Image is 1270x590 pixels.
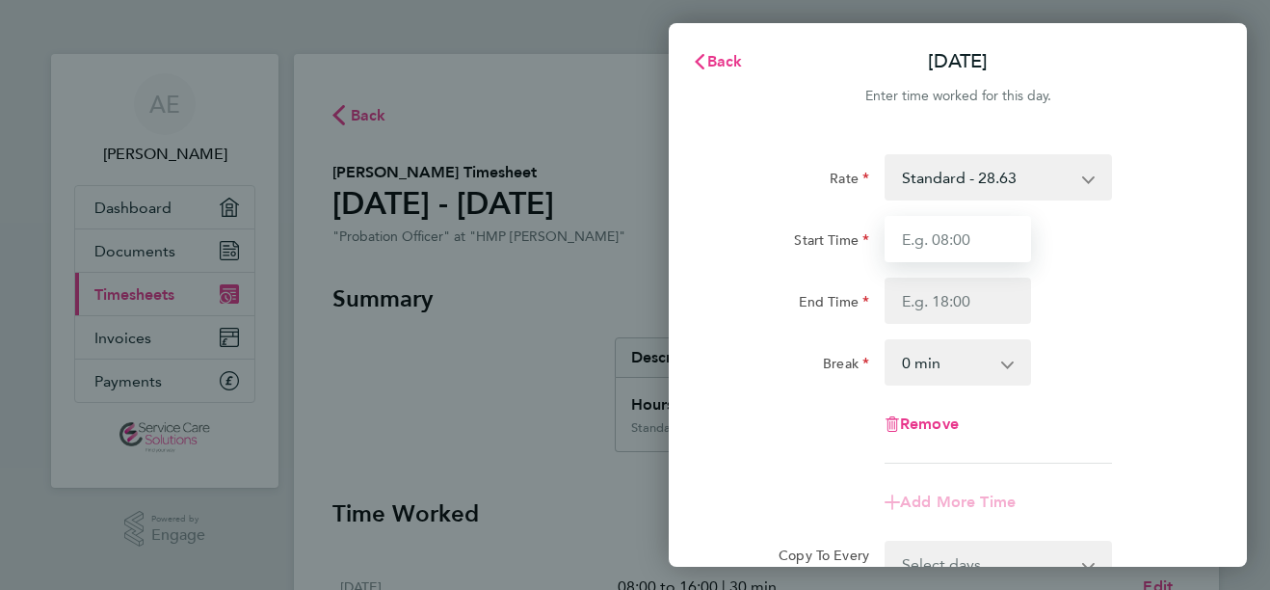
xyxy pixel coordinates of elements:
div: Enter time worked for this day. [669,85,1247,108]
button: Back [673,42,762,81]
label: End Time [799,293,869,316]
label: Break [823,355,869,378]
label: Start Time [794,231,869,255]
p: [DATE] [928,48,988,75]
label: Copy To Every Following [763,547,869,581]
label: Rate [830,170,869,193]
input: E.g. 08:00 [885,216,1031,262]
span: Back [707,52,743,70]
button: Remove [885,416,959,432]
input: E.g. 18:00 [885,278,1031,324]
span: Remove [900,415,959,433]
